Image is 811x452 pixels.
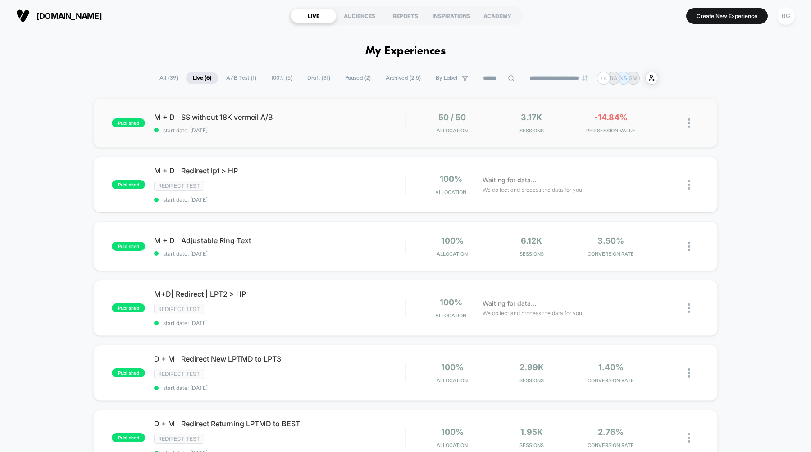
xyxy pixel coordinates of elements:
[36,11,102,21] span: [DOMAIN_NAME]
[112,180,145,189] span: published
[688,118,690,128] img: close
[520,427,543,437] span: 1.95k
[154,236,405,245] span: M + D | Adjustable Ring Text
[154,127,405,134] span: start date: [DATE]
[688,433,690,443] img: close
[688,368,690,378] img: close
[483,298,536,308] span: Waiting for data...
[688,303,690,313] img: close
[112,118,145,127] span: published
[435,189,466,195] span: Allocation
[519,362,544,372] span: 2.99k
[154,419,405,428] span: D + M | Redirect Returning LPTMD to BEST
[629,75,638,81] p: SM
[440,298,462,307] span: 100%
[16,9,30,23] img: Visually logo
[440,174,462,184] span: 100%
[483,175,536,185] span: Waiting for data...
[494,127,569,134] span: Sessions
[521,113,542,122] span: 3.17k
[521,236,542,245] span: 6.12k
[777,7,795,25] div: BG
[598,362,624,372] span: 1.40%
[437,442,468,448] span: Allocation
[437,251,468,257] span: Allocation
[441,427,464,437] span: 100%
[435,312,466,319] span: Allocation
[154,250,405,257] span: start date: [DATE]
[153,72,185,84] span: All ( 39 )
[574,127,648,134] span: PER SESSION VALUE
[112,303,145,312] span: published
[574,442,648,448] span: CONVERSION RATE
[437,377,468,384] span: Allocation
[301,72,337,84] span: Draft ( 31 )
[438,113,466,122] span: 50 / 50
[154,196,405,203] span: start date: [DATE]
[594,113,628,122] span: -14.84%
[291,9,337,23] div: LIVE
[688,242,690,251] img: close
[441,236,464,245] span: 100%
[154,354,405,363] span: D + M | Redirect New LPTMD to LPT3
[494,377,569,384] span: Sessions
[112,368,145,377] span: published
[219,72,263,84] span: A/B Test ( 1 )
[154,384,405,391] span: start date: [DATE]
[154,113,405,122] span: M + D | SS without 18K vermeil A/B
[154,166,405,175] span: M + D | Redirect lpt > HP
[582,75,588,81] img: end
[688,180,690,190] img: close
[154,304,204,314] span: Redirect Test
[474,9,520,23] div: ACADEMY
[437,127,468,134] span: Allocation
[154,434,204,444] span: Redirect Test
[574,251,648,257] span: CONVERSION RATE
[365,45,446,58] h1: My Experiences
[379,72,428,84] span: Archived ( 215 )
[483,309,582,317] span: We collect and process the data for you
[775,7,797,25] button: BG
[338,72,378,84] span: Paused ( 2 )
[597,236,624,245] span: 3.50%
[610,75,617,81] p: BG
[428,9,474,23] div: INSPIRATIONS
[154,181,204,191] span: Redirect Test
[112,433,145,442] span: published
[264,72,299,84] span: 100% ( 5 )
[112,242,145,251] span: published
[483,185,582,194] span: We collect and process the data for you
[686,8,768,24] button: Create New Experience
[383,9,428,23] div: REPORTS
[494,442,569,448] span: Sessions
[620,75,627,81] p: NS
[598,427,624,437] span: 2.76%
[337,9,383,23] div: AUDIENCES
[154,289,405,298] span: M+D| Redirect | LPT2 > HP
[441,362,464,372] span: 100%
[494,251,569,257] span: Sessions
[186,72,218,84] span: Live ( 6 )
[154,369,204,379] span: Redirect Test
[574,377,648,384] span: CONVERSION RATE
[436,75,457,81] span: By Label
[597,72,610,85] div: + 4
[154,320,405,326] span: start date: [DATE]
[14,9,105,23] button: [DOMAIN_NAME]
